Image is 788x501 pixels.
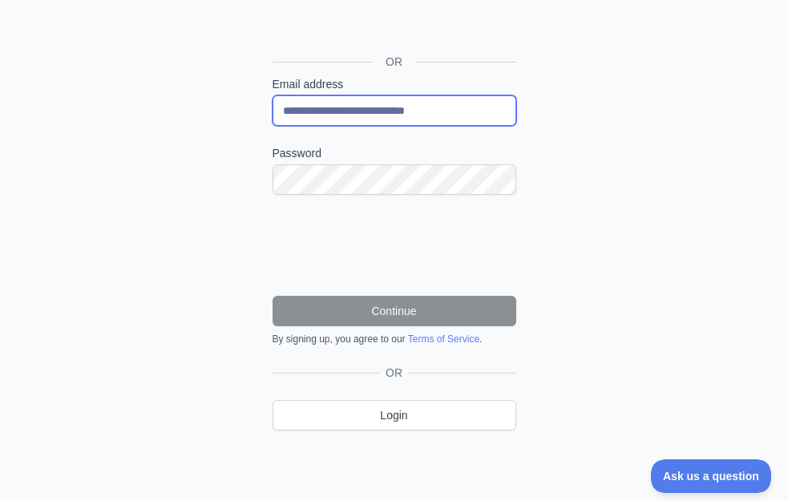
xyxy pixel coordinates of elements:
[273,214,516,277] iframe: reCAPTCHA
[273,400,516,430] a: Login
[408,333,479,345] a: Terms of Service
[651,459,772,493] iframe: Toggle Customer Support
[273,333,516,345] div: By signing up, you agree to our .
[379,365,409,381] span: OR
[273,76,516,92] label: Email address
[273,145,516,161] label: Password
[373,54,415,70] span: OR
[273,296,516,326] button: Continue
[265,8,521,43] iframe: Sign in with Google Button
